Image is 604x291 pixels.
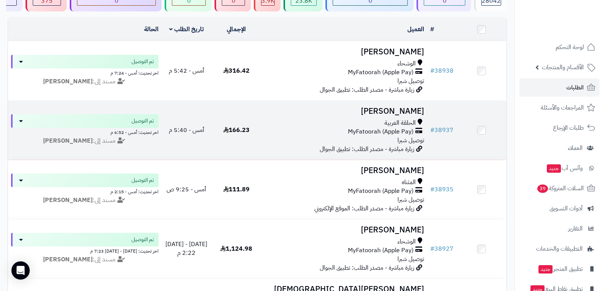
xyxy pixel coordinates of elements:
span: MyFatoorah (Apple Pay) [348,187,413,196]
a: المراجعات والأسئلة [519,99,599,117]
span: التقارير [568,223,583,234]
span: # [430,126,434,135]
a: #38935 [430,185,453,194]
span: أمس - 9:25 ص [167,185,206,194]
span: أمس - 5:40 م [169,126,204,135]
div: اخر تحديث: أمس - 6:52 م [11,128,159,136]
span: جديد [538,265,553,274]
span: # [430,244,434,253]
span: أمس - 5:42 م [169,66,204,75]
span: تطبيق المتجر [538,264,583,274]
a: #38937 [430,126,453,135]
span: السلات المتروكة [537,183,584,194]
span: توصيل شبرا [397,195,424,204]
span: 316.42 [223,66,250,75]
span: الأقسام والمنتجات [542,62,584,73]
span: توصيل شبرا [397,76,424,86]
div: مسند إلى: [5,137,164,145]
span: الطلبات [566,82,584,93]
a: التطبيقات والخدمات [519,240,599,258]
span: الحلقة الغربية [385,119,416,127]
h3: [PERSON_NAME] [264,226,425,234]
div: مسند إلى: [5,255,164,264]
span: تم التوصيل [131,117,154,125]
a: تطبيق المتجرجديد [519,260,599,278]
div: اخر تحديث: [DATE] - [DATE] 7:23 م [11,246,159,254]
h3: [PERSON_NAME] [264,166,425,175]
span: الوشحاء [397,59,416,68]
a: # [430,25,434,34]
span: المثناه [402,178,416,187]
span: العملاء [568,143,583,153]
a: التقارير [519,219,599,238]
strong: [PERSON_NAME] [43,196,93,205]
h3: [PERSON_NAME] [264,107,425,116]
span: MyFatoorah (Apple Pay) [348,127,413,136]
span: زيارة مباشرة - مصدر الطلب: تطبيق الجوال [320,263,414,272]
span: تم التوصيل [131,58,154,65]
a: تاريخ الطلب [169,25,204,34]
a: أدوات التسويق [519,199,599,218]
a: الطلبات [519,78,599,97]
span: جديد [547,164,561,173]
a: العملاء [519,139,599,157]
span: زيارة مباشرة - مصدر الطلب: الموقع الإلكتروني [314,204,414,213]
span: [DATE] - [DATE] 2:22 م [165,240,207,258]
a: لوحة التحكم [519,38,599,56]
span: الوشحاء [397,237,416,246]
div: اخر تحديث: أمس - 7:24 م [11,68,159,76]
span: تم التوصيل [131,236,154,243]
span: توصيل شبرا [397,136,424,145]
a: السلات المتروكة39 [519,179,599,197]
strong: [PERSON_NAME] [43,136,93,145]
div: مسند إلى: [5,77,164,86]
span: لوحة التحكم [556,42,584,52]
span: وآتس آب [546,163,583,173]
h3: [PERSON_NAME] [264,48,425,56]
span: زيارة مباشرة - مصدر الطلب: تطبيق الجوال [320,145,414,154]
span: طلبات الإرجاع [553,122,584,133]
span: # [430,66,434,75]
div: اخر تحديث: أمس - 2:15 م [11,187,159,195]
span: 166.23 [223,126,250,135]
span: 39 [537,184,548,193]
span: أدوات التسويق [550,203,583,214]
strong: [PERSON_NAME] [43,77,93,86]
span: المراجعات والأسئلة [541,102,584,113]
span: MyFatoorah (Apple Pay) [348,246,413,255]
a: الإجمالي [227,25,246,34]
a: #38938 [430,66,453,75]
a: الحالة [144,25,159,34]
div: Open Intercom Messenger [11,261,30,280]
strong: [PERSON_NAME] [43,255,93,264]
span: زيارة مباشرة - مصدر الطلب: تطبيق الجوال [320,85,414,94]
span: تم التوصيل [131,177,154,184]
span: # [430,185,434,194]
a: وآتس آبجديد [519,159,599,177]
a: طلبات الإرجاع [519,119,599,137]
span: 111.89 [223,185,250,194]
a: العميل [407,25,424,34]
span: التطبيقات والخدمات [536,243,583,254]
span: توصيل شبرا [397,254,424,264]
span: MyFatoorah (Apple Pay) [348,68,413,77]
div: مسند إلى: [5,196,164,205]
a: #38927 [430,244,453,253]
span: 1,124.98 [220,244,252,253]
